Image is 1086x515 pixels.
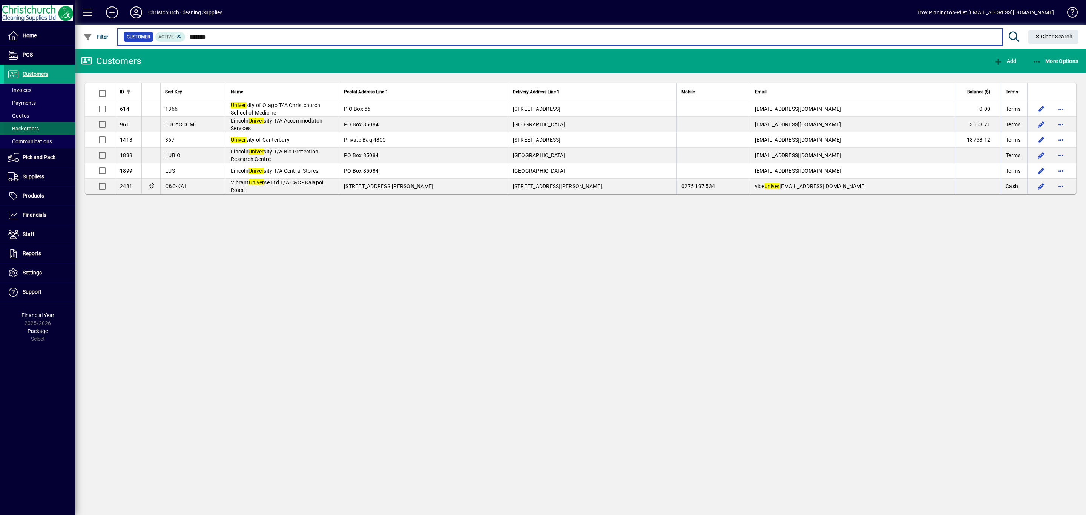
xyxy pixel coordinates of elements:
span: [GEOGRAPHIC_DATA] [513,168,565,174]
span: Terms [1006,88,1018,96]
span: Suppliers [23,173,44,179]
em: Univer [249,179,264,185]
button: Edit [1035,103,1047,115]
span: 614 [120,106,129,112]
a: Pick and Pack [4,148,75,167]
span: Filter [83,34,109,40]
span: More Options [1032,58,1078,64]
span: [STREET_ADDRESS] [513,137,561,143]
span: Products [23,193,44,199]
button: Filter [81,30,110,44]
span: Backorders [8,126,39,132]
div: Troy Pinnington-Pilet [EMAIL_ADDRESS][DOMAIN_NAME] [917,6,1054,18]
span: [STREET_ADDRESS][PERSON_NAME] [344,183,433,189]
a: Reports [4,244,75,263]
span: Sort Key [165,88,182,96]
span: Name [231,88,243,96]
span: Add [994,58,1016,64]
span: 2481 [120,183,132,189]
span: [STREET_ADDRESS] [513,106,561,112]
span: 367 [165,137,175,143]
span: [GEOGRAPHIC_DATA] [513,152,565,158]
a: Staff [4,225,75,244]
td: 18758.12 [956,132,1001,148]
button: More options [1055,180,1067,192]
span: Terms [1006,152,1020,159]
span: Lincoln sity T/A Central Stores [231,168,318,174]
a: Backorders [4,122,75,135]
button: More options [1055,149,1067,161]
span: Financials [23,212,46,218]
span: 1899 [120,168,132,174]
span: Terms [1006,105,1020,113]
span: P O Box 56 [344,106,371,112]
span: Lincoln sity T/A Bio Protection Research Centre [231,149,318,162]
div: ID [120,88,137,96]
a: Suppliers [4,167,75,186]
span: Terms [1006,167,1020,175]
span: 1413 [120,137,132,143]
em: Univer [248,168,264,174]
span: C&C-KAI [165,183,186,189]
span: Customer [127,33,150,41]
span: Private Bag 4800 [344,137,386,143]
button: More options [1055,118,1067,130]
span: Invoices [8,87,31,93]
button: Add [992,54,1018,68]
div: Balance ($) [960,88,997,96]
button: Edit [1035,118,1047,130]
span: PO Box 85084 [344,168,379,174]
span: Settings [23,270,42,276]
span: Balance ($) [967,88,990,96]
span: LUS [165,168,175,174]
span: POS [23,52,33,58]
span: Customers [23,71,48,77]
span: Pick and Pack [23,154,55,160]
button: Clear [1028,30,1079,44]
span: Terms [1006,121,1020,128]
em: Univer [248,118,264,124]
span: PO Box 85084 [344,152,379,158]
a: Quotes [4,109,75,122]
a: Support [4,283,75,302]
div: Christchurch Cleaning Supplies [148,6,222,18]
button: More options [1055,103,1067,115]
a: Payments [4,97,75,109]
span: Communications [8,138,52,144]
span: Mobile [681,88,695,96]
span: LUBIO [165,152,181,158]
span: Active [158,34,174,40]
div: Customers [81,55,141,67]
span: ID [120,88,124,96]
span: Financial Year [21,312,54,318]
a: Communications [4,135,75,148]
span: [GEOGRAPHIC_DATA] [513,121,565,127]
span: Postal Address Line 1 [344,88,388,96]
a: Home [4,26,75,45]
button: Edit [1035,180,1047,192]
span: [STREET_ADDRESS][PERSON_NAME] [513,183,602,189]
button: More Options [1031,54,1080,68]
a: Settings [4,264,75,282]
span: Reports [23,250,41,256]
span: Quotes [8,113,29,119]
span: PO Box 85084 [344,121,379,127]
span: [EMAIL_ADDRESS][DOMAIN_NAME] [755,152,841,158]
em: univer [765,183,780,189]
span: 961 [120,121,129,127]
mat-chip: Activation Status: Active [155,32,186,42]
span: 1366 [165,106,178,112]
td: 0.00 [956,101,1001,117]
button: More options [1055,165,1067,177]
span: Lincoln sity T/A Accommodaton Services [231,118,323,131]
em: Univer [248,149,264,155]
span: [EMAIL_ADDRESS][DOMAIN_NAME] [755,106,841,112]
span: Package [28,328,48,334]
span: Cash [1006,182,1018,190]
span: LUCACCOM [165,121,194,127]
span: Delivery Address Line 1 [513,88,560,96]
a: POS [4,46,75,64]
span: Home [23,32,37,38]
span: [EMAIL_ADDRESS][DOMAIN_NAME] [755,168,841,174]
a: Knowledge Base [1061,2,1077,26]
